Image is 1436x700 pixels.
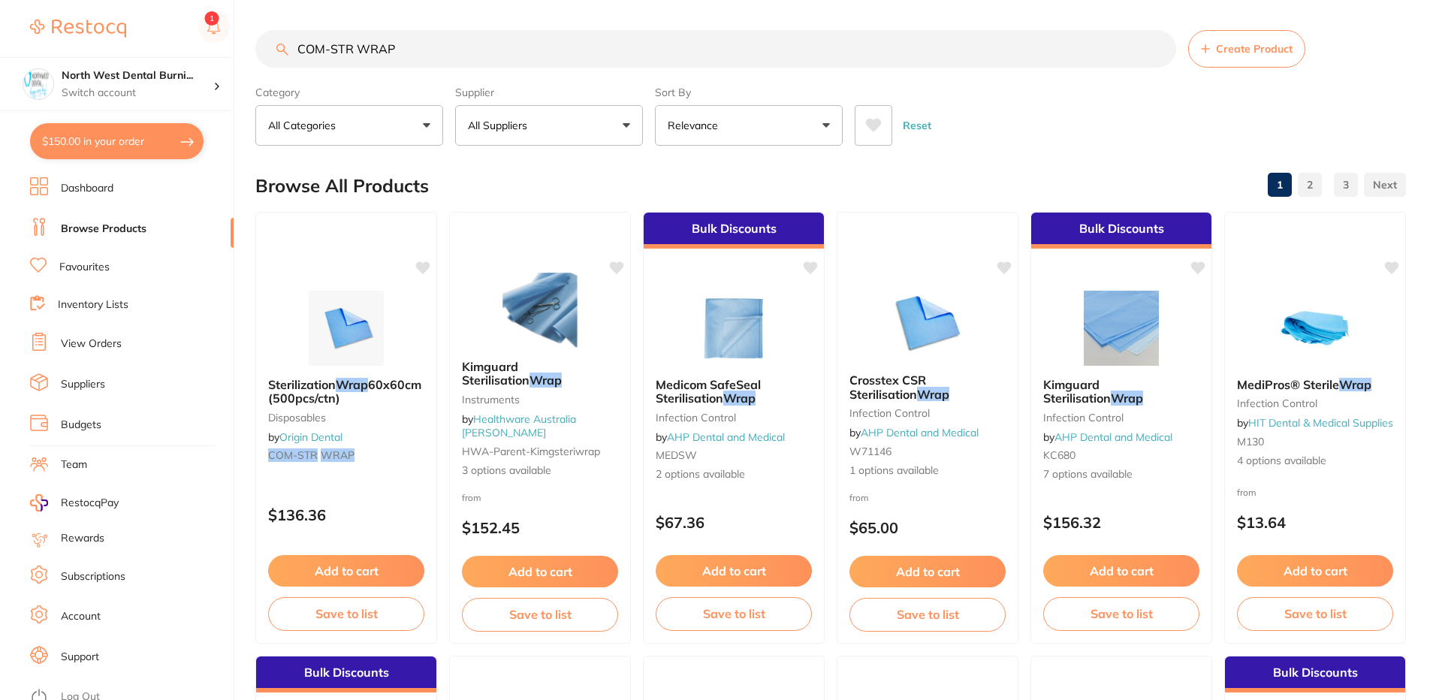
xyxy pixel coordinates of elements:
em: Wrap [336,377,368,392]
small: infection control [656,412,812,424]
img: Medicom SafeSeal Sterilisation Wrap [685,291,783,366]
img: Sterilization Wrap 60x60cm (500pcs/ctn) [297,291,395,366]
input: Search Products [255,30,1176,68]
p: $65.00 [849,519,1006,536]
span: Medicom SafeSeal Sterilisation [656,377,761,406]
a: Suppliers [61,377,105,392]
span: KC680 [1043,448,1075,462]
p: $136.36 [268,506,424,523]
span: by [849,426,979,439]
span: from [1237,487,1256,498]
img: Restocq Logo [30,20,126,38]
img: RestocqPay [30,494,48,511]
a: Browse Products [61,222,146,237]
a: Inventory Lists [58,297,128,312]
span: 2 options available [656,467,812,482]
b: Sterilization Wrap 60x60cm (500pcs/ctn) [268,378,424,406]
span: by [1237,416,1393,430]
small: disposables [268,412,424,424]
img: Crosstex CSR Sterilisation Wrap [879,286,976,361]
a: RestocqPay [30,494,119,511]
b: Medicom SafeSeal Sterilisation Wrap [656,378,812,406]
span: from [849,492,869,503]
span: 60x60cm (500pcs/ctn) [268,377,421,406]
button: Reset [898,105,936,146]
p: $67.36 [656,514,812,531]
span: by [268,430,342,444]
button: Add to cart [1043,555,1199,587]
a: HIT Dental & Medical Supplies [1248,416,1393,430]
label: Supplier [455,86,643,99]
img: North West Dental Burnie [23,69,53,99]
em: COM-STR [268,448,318,462]
b: Kimguard Sterilisation Wrap [1043,378,1199,406]
p: $152.45 [462,519,618,536]
a: AHP Dental and Medical [1054,430,1172,444]
span: Create Product [1216,43,1293,55]
button: Relevance [655,105,843,146]
b: Crosstex CSR Sterilisation Wrap [849,373,1006,401]
a: View Orders [61,336,122,352]
span: MEDSW [656,448,697,462]
button: Add to cart [656,555,812,587]
p: All Suppliers [468,118,533,133]
a: 2 [1298,170,1322,200]
p: $13.64 [1237,514,1393,531]
span: MediPros® Sterile [1237,377,1339,392]
span: Crosstex CSR Sterilisation [849,373,926,401]
button: Save to list [462,598,618,631]
span: by [1043,430,1172,444]
h4: North West Dental Burnie [62,68,213,83]
span: by [656,430,785,444]
em: WRAP [321,448,354,462]
span: by [462,412,576,439]
em: Wrap [723,391,756,406]
small: infection control [849,407,1006,419]
a: Healthware Australia [PERSON_NAME] [462,412,576,439]
a: Subscriptions [61,569,125,584]
small: Instruments [462,394,618,406]
span: 7 options available [1043,467,1199,482]
button: All Suppliers [455,105,643,146]
button: All Categories [255,105,443,146]
img: Kimguard Sterilisation Wrap [491,273,589,348]
a: AHP Dental and Medical [861,426,979,439]
div: Bulk Discounts [256,656,436,692]
span: Kimguard Sterilisation [462,359,529,388]
span: M130 [1237,435,1264,448]
label: Sort By [655,86,843,99]
button: Add to cart [462,556,618,587]
a: AHP Dental and Medical [667,430,785,444]
button: $150.00 in your order [30,123,204,159]
a: Support [61,650,99,665]
button: Add to cart [849,556,1006,587]
em: Wrap [1111,391,1143,406]
p: Switch account [62,86,213,101]
button: Save to list [656,597,812,630]
img: Kimguard Sterilisation Wrap [1072,291,1170,366]
span: 4 options available [1237,454,1393,469]
span: Sterilization [268,377,336,392]
span: 3 options available [462,463,618,478]
em: Wrap [1339,377,1371,392]
a: Dashboard [61,181,113,196]
button: Add to cart [1237,555,1393,587]
p: Relevance [668,118,724,133]
img: MediPros® Sterile Wrap [1266,291,1364,366]
span: 1 options available [849,463,1006,478]
p: All Categories [268,118,342,133]
button: Save to list [268,597,424,630]
button: Create Product [1188,30,1305,68]
button: Save to list [1043,597,1199,630]
a: Budgets [61,418,101,433]
div: Bulk Discounts [644,213,824,249]
span: HWA-parent-kimgsteriwrap [462,445,600,458]
span: from [462,492,481,503]
span: Kimguard Sterilisation [1043,377,1111,406]
em: Wrap [529,373,562,388]
a: Origin Dental [279,430,342,444]
button: Save to list [849,598,1006,631]
a: 1 [1268,170,1292,200]
a: Restocq Logo [30,11,126,46]
b: MediPros® Sterile Wrap [1237,378,1393,391]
